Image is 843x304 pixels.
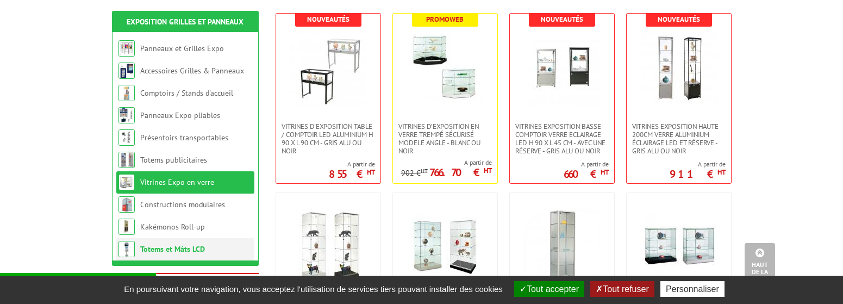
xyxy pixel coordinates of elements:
span: En poursuivant votre navigation, vous acceptez l'utilisation de services tiers pouvant installer ... [118,284,508,294]
img: Vitrines d'exposition table / comptoir LED Aluminium H 90 x L 90 cm - Gris Alu ou Noir [290,30,366,106]
p: 766.70 € [429,169,492,176]
a: Vitrines Expo en verre [140,177,214,187]
sup: HT [601,167,609,177]
sup: HT [421,167,428,175]
a: Constructions modulaires [140,200,225,209]
a: Accessoires Grilles & Panneaux [140,66,244,76]
span: Vitrines d'exposition table / comptoir LED Aluminium H 90 x L 90 cm - Gris Alu ou Noir [282,122,375,155]
b: Nouveautés [307,15,349,24]
img: Vitrines d'exposition mobiles comptoir en verre trempé sécurit avec serrure - couleurs blanc mat ... [641,209,717,285]
a: VITRINES EXPOSITION BASSE COMPTOIR VERRE ECLAIRAGE LED H 90 x L 45 CM - AVEC UNE RÉSERVE - GRIS A... [510,122,614,155]
span: VITRINES D’EXPOSITION EN VERRE TREMPÉ SÉCURISÉ MODELE ANGLE - BLANC OU NOIR [398,122,492,155]
img: Constructions modulaires [118,196,135,213]
p: 855 € [329,171,375,177]
span: A partir de [329,160,375,169]
a: Vitrines d'exposition table / comptoir LED Aluminium H 90 x L 90 cm - Gris Alu ou Noir [276,122,380,155]
a: VITRINES D’EXPOSITION EN VERRE TREMPÉ SÉCURISÉ MODELE ANGLE - BLANC OU NOIR [393,122,497,155]
p: 902 € [401,169,428,177]
a: VITRINES EXPOSITION HAUTE 200cm VERRE ALUMINIUM ÉCLAIRAGE LED ET RÉSERVE - GRIS ALU OU NOIR [627,122,731,155]
span: VITRINES EXPOSITION HAUTE 200cm VERRE ALUMINIUM ÉCLAIRAGE LED ET RÉSERVE - GRIS ALU OU NOIR [632,122,726,155]
b: Nouveautés [541,15,583,24]
img: Panneaux et Grilles Expo [118,40,135,57]
img: Vitrines Expo en verre [118,174,135,190]
img: Vitrines d'exposition mobiles - toit verre trempé sécurit - couleurs blanc mat ou noir mat - larg... [290,209,366,285]
span: VITRINES EXPOSITION BASSE COMPTOIR VERRE ECLAIRAGE LED H 90 x L 45 CM - AVEC UNE RÉSERVE - GRIS A... [515,122,609,155]
b: Nouveautés [658,15,700,24]
img: Totems publicitaires [118,152,135,168]
img: Comptoirs / Stands d'accueil [118,85,135,101]
a: Exposition Grilles et Panneaux [127,17,243,27]
span: A partir de [564,160,609,169]
img: Présentoirs transportables [118,129,135,146]
span: A partir de [401,158,492,167]
a: Panneaux Expo pliables [140,110,220,120]
img: Kakémonos Roll-up [118,219,135,235]
sup: HT [367,167,375,177]
a: Totems et Mâts LCD [140,244,205,254]
img: Accessoires Grilles & Panneaux [118,63,135,79]
a: Comptoirs / Stands d'accueil [140,88,233,98]
img: Totems et Mâts LCD [118,241,135,257]
span: A partir de [670,160,726,169]
img: Panneaux Expo pliables [118,107,135,123]
sup: HT [484,166,492,175]
a: Totems publicitaires [140,155,207,165]
button: Tout accepter [514,281,584,297]
a: Haut de la page [745,243,775,288]
img: Vitrines d'exposition mobiles - verre trempé sécurit/aluminium pour musées, site culturels H180 X... [524,209,600,285]
b: Promoweb [426,15,464,24]
img: VITRINES EXPOSITION BASSE COMPTOIR VERRE ECLAIRAGE LED H 90 x L 45 CM - AVEC UNE RÉSERVE - GRIS A... [524,30,600,106]
img: VITRINES D’EXPOSITION EN VERRE TREMPÉ SÉCURISÉ MODELE ANGLE - BLANC OU NOIR [407,30,483,106]
p: 660 € [564,171,609,177]
a: Panneaux et Grilles Expo [140,44,224,53]
a: Kakémonos Roll-up [140,222,205,232]
sup: HT [717,167,726,177]
button: Personnaliser (fenêtre modale) [660,281,725,297]
button: Tout refuser [590,281,654,297]
img: VITRINES EXPOSITION HAUTE 200cm VERRE ALUMINIUM ÉCLAIRAGE LED ET RÉSERVE - GRIS ALU OU NOIR [641,30,717,106]
p: 911 € [670,171,726,177]
img: Vitrines d'exposition mobiles - toit verre trempé sécurit - couleurs blanc mat ou noir mat - larg... [407,209,483,285]
a: Présentoirs transportables [140,133,228,142]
